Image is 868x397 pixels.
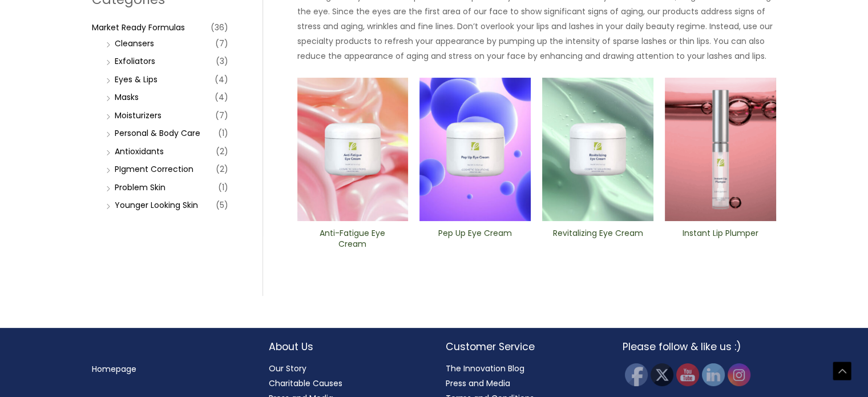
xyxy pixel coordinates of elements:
a: Anti-Fatigue Eye Cream [306,228,398,254]
img: Instant Lip Plumper [665,78,776,222]
span: (4) [215,89,228,105]
a: Personal & Body Care [115,127,200,139]
span: (1) [218,125,228,141]
a: Homepage [92,363,136,375]
span: (2) [216,143,228,159]
span: (2) [216,161,228,177]
span: (4) [215,71,228,87]
span: (3) [216,53,228,69]
span: (7) [215,107,228,123]
h2: Customer Service [446,339,600,354]
h2: Please follow & like us :) [623,339,777,354]
a: Cleansers [115,38,154,49]
img: Facebook [625,363,648,386]
a: Revitalizing ​Eye Cream [552,228,644,254]
a: Antioxidants [115,146,164,157]
h2: Pep Up Eye Cream [429,228,521,250]
a: PIgment Correction [115,163,193,175]
a: Younger Looking Skin [115,199,198,211]
a: Exfoliators [115,55,155,67]
h2: Anti-Fatigue Eye Cream [306,228,398,250]
a: Our Story [269,363,306,374]
h2: Instant Lip Plumper [675,228,766,250]
img: Pep Up Eye Cream [419,78,531,222]
a: Masks [115,91,139,103]
h2: About Us [269,339,423,354]
a: Problem Skin [115,182,165,193]
img: Revitalizing ​Eye Cream [542,78,653,222]
span: (5) [216,197,228,213]
a: Eyes & Lips [115,74,158,85]
a: Pep Up Eye Cream [429,228,521,254]
span: (36) [211,19,228,35]
img: Twitter [651,363,673,386]
a: Instant Lip Plumper [675,228,766,254]
span: (7) [215,35,228,51]
a: Charitable Causes [269,378,342,389]
img: Anti Fatigue Eye Cream [297,78,409,222]
h2: Revitalizing ​Eye Cream [552,228,644,250]
a: Moisturizers [115,110,162,121]
nav: Menu [92,362,246,376]
a: Press and Media [446,378,510,389]
a: Market Ready Formulas [92,22,185,33]
span: (1) [218,179,228,195]
a: The Innovation Blog [446,363,524,374]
